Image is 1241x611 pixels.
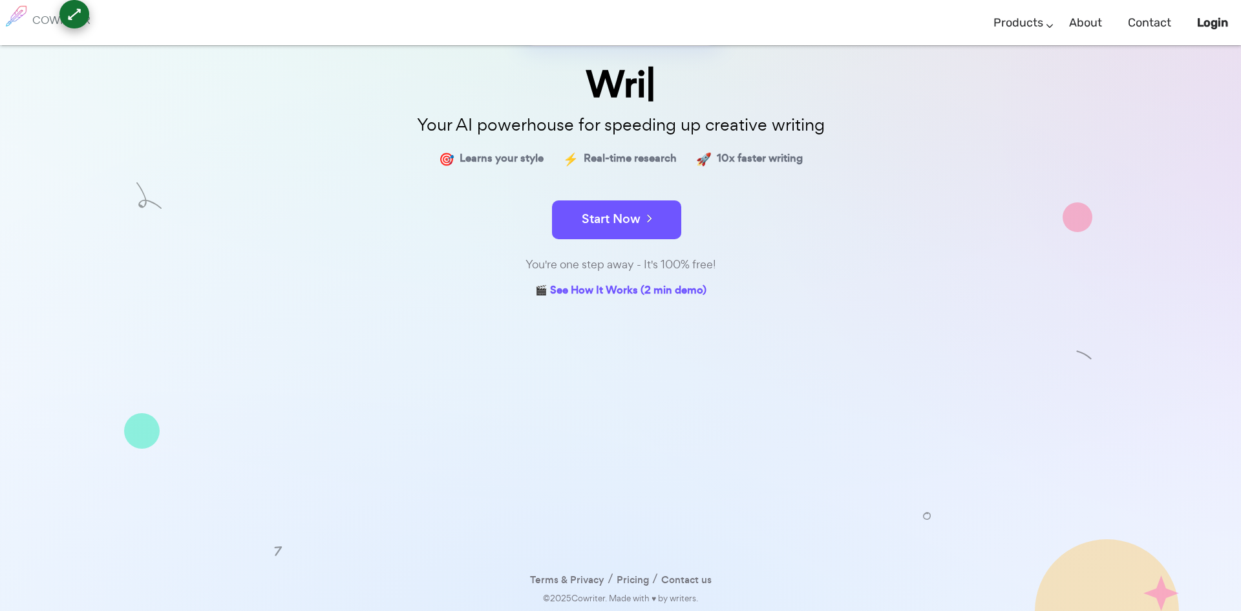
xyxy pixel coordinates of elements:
a: Pricing [617,571,649,590]
h6: COWRITER [32,14,90,26]
a: 🎬 See How It Works (2 min demo) [535,281,706,301]
a: Products [993,4,1043,42]
a: Terms & Privacy [530,571,604,590]
div: ⟷ [62,2,87,27]
span: 10x faster writing [717,149,803,168]
img: shape [124,413,160,449]
a: Contact us [661,571,712,590]
img: shape [136,183,162,209]
a: Login [1197,4,1228,42]
span: ⚡ [563,149,578,168]
img: shape [1063,202,1092,232]
div: Wri [297,66,944,103]
button: Start Now [552,200,681,239]
span: / [604,570,617,587]
p: Your AI powerhouse for speeding up creative writing [297,111,944,139]
span: Learns your style [460,149,544,168]
img: shape [273,545,284,557]
span: 🎯 [439,149,454,168]
a: Contact [1128,4,1171,42]
b: Login [1197,16,1228,30]
img: shape [923,512,931,520]
span: / [649,570,661,587]
span: 🚀 [696,149,712,168]
img: shape [1035,539,1179,611]
div: You're one step away - It's 100% free! [297,255,944,274]
a: About [1069,4,1102,42]
span: Real-time research [584,149,677,168]
img: shape [1076,348,1092,364]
